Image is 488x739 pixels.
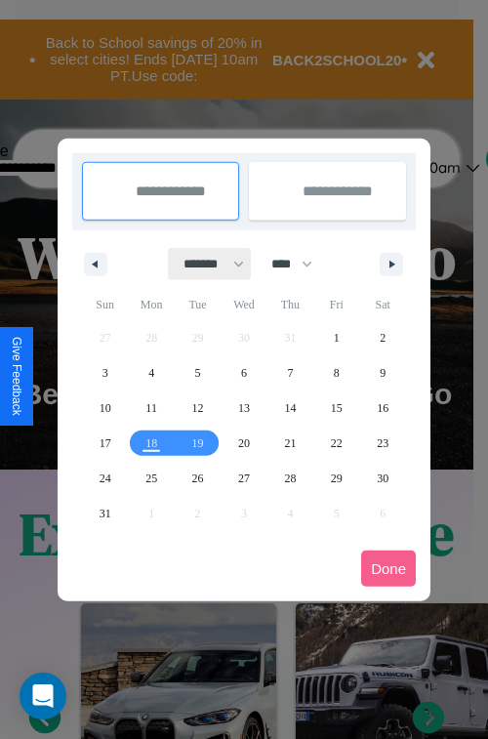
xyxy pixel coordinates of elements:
button: 6 [221,355,266,390]
span: Tue [175,289,221,320]
span: 9 [380,355,386,390]
button: 19 [175,426,221,461]
button: 17 [82,426,128,461]
button: 1 [313,320,359,355]
span: 21 [284,426,296,461]
span: 29 [331,461,343,496]
span: 12 [192,390,204,426]
span: Fri [313,289,359,320]
span: 27 [238,461,250,496]
span: 23 [377,426,388,461]
span: 25 [145,461,157,496]
div: Give Feedback [10,337,23,416]
button: 26 [175,461,221,496]
span: 5 [195,355,201,390]
span: 2 [380,320,386,355]
span: Mon [128,289,174,320]
span: 7 [287,355,293,390]
button: 27 [221,461,266,496]
span: 31 [100,496,111,531]
button: 30 [360,461,406,496]
button: 18 [128,426,174,461]
button: 11 [128,390,174,426]
span: 28 [284,461,296,496]
button: 3 [82,355,128,390]
span: 1 [334,320,340,355]
button: 20 [221,426,266,461]
span: 11 [145,390,157,426]
span: 24 [100,461,111,496]
span: Sat [360,289,406,320]
button: 2 [360,320,406,355]
span: 15 [331,390,343,426]
button: 10 [82,390,128,426]
button: Done [361,551,416,587]
button: 29 [313,461,359,496]
span: 22 [331,426,343,461]
span: 26 [192,461,204,496]
button: 22 [313,426,359,461]
button: 16 [360,390,406,426]
span: Wed [221,289,266,320]
button: 28 [267,461,313,496]
button: 21 [267,426,313,461]
span: 30 [377,461,388,496]
button: 31 [82,496,128,531]
button: 9 [360,355,406,390]
span: 17 [100,426,111,461]
span: 8 [334,355,340,390]
button: 13 [221,390,266,426]
span: 18 [145,426,157,461]
span: 3 [102,355,108,390]
button: 25 [128,461,174,496]
button: 14 [267,390,313,426]
span: Thu [267,289,313,320]
button: 5 [175,355,221,390]
button: 12 [175,390,221,426]
span: 16 [377,390,388,426]
button: 23 [360,426,406,461]
span: 19 [192,426,204,461]
span: 6 [241,355,247,390]
button: 8 [313,355,359,390]
button: 15 [313,390,359,426]
span: 13 [238,390,250,426]
span: 20 [238,426,250,461]
button: 4 [128,355,174,390]
span: 4 [148,355,154,390]
span: 10 [100,390,111,426]
span: Sun [82,289,128,320]
button: 7 [267,355,313,390]
span: 14 [284,390,296,426]
button: 24 [82,461,128,496]
div: Open Intercom Messenger [20,673,66,719]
